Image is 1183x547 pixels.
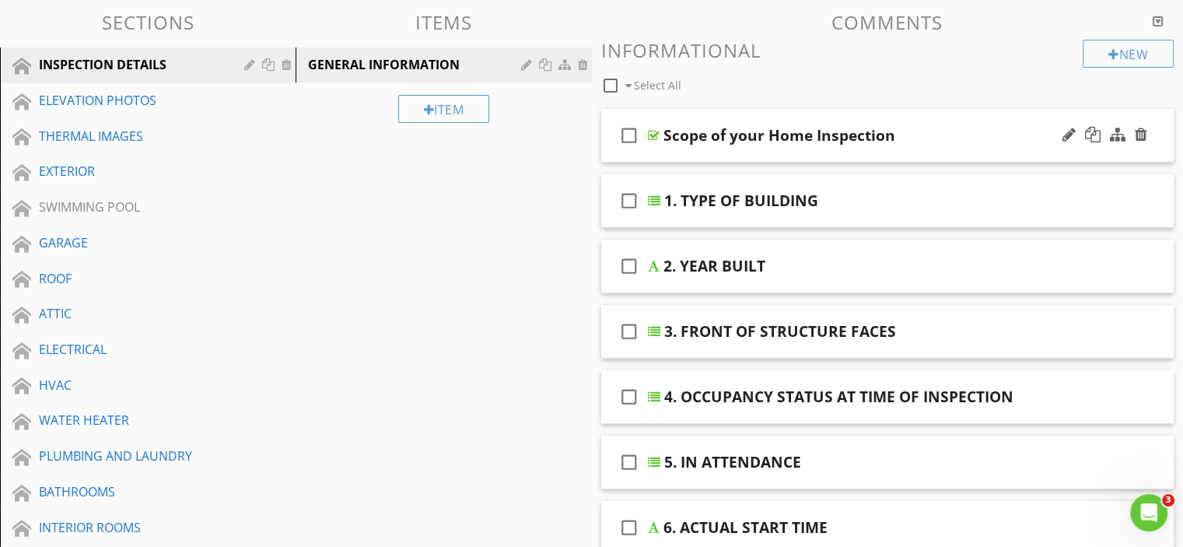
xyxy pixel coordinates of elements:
i: check_box_outline_blank [617,247,642,285]
h3: Informational [601,40,1174,61]
div: Scope of your Home Inspection [663,126,895,145]
div: THERMAL IMAGES [39,127,222,146]
div: Item [398,95,490,123]
div: WATER HEATER [39,411,222,430]
div: 6. ACTUAL START TIME [663,518,828,537]
div: INSPECTION DETAILS [39,55,222,74]
div: 5. IN ATTENDANCE [664,453,801,472]
div: HVAC [39,376,222,394]
div: PLUMBING AND LAUNDRY [39,447,222,465]
div: BATHROOMS [39,482,222,501]
i: check_box_outline_blank [617,117,642,154]
div: 4. OCCUPANCY STATUS AT TIME OF INSPECTION [664,387,1013,406]
i: check_box_outline_blank [617,313,642,350]
div: GENERAL INFORMATION [308,55,525,74]
div: 1. TYPE OF BUILDING [664,191,818,210]
i: check_box_outline_blank [617,444,642,481]
div: ELECTRICAL [39,340,222,359]
i: check_box_outline_blank [617,509,642,546]
div: ATTIC [39,304,222,323]
h3: Items [296,12,591,33]
div: 3. FRONT OF STRUCTURE FACES [664,322,896,341]
i: check_box_outline_blank [617,182,642,219]
div: EXTERIOR [39,162,222,181]
div: SWIMMING POOL [39,198,222,216]
iframe: Intercom live chat [1130,494,1167,531]
div: INTERIOR ROOMS [39,518,222,537]
div: 2. YEAR BUILT [663,257,765,275]
div: New [1083,40,1174,68]
span: 3 [1162,494,1174,507]
i: check_box_outline_blank [617,378,642,416]
h3: Comments [601,12,1174,33]
div: ELEVATION PHOTOS [39,91,222,110]
div: GARAGE [39,233,222,252]
span: Select All [634,78,681,93]
div: ROOF [39,269,222,288]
